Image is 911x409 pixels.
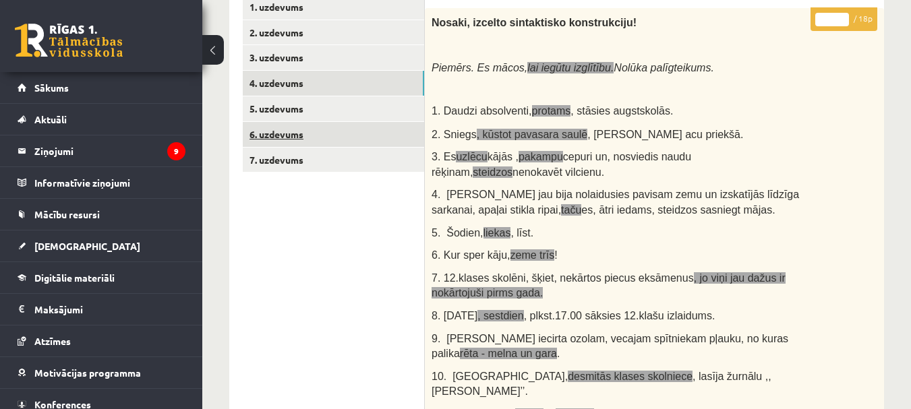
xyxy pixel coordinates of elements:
[34,335,71,347] span: Atzīmes
[477,310,523,321] span: , sestdien
[477,129,588,140] span: , kūstot pavasara saulē
[243,45,424,70] a: 3. uzdevums
[243,122,424,147] a: 6. uzdevums
[18,199,185,230] a: Mācību resursi
[34,208,100,220] span: Mācību resursi
[243,20,424,45] a: 2. uzdevums
[432,129,743,140] span: 2. Sniegs , [PERSON_NAME] acu priekšā.
[18,72,185,103] a: Sākums
[432,189,799,216] span: 4. [PERSON_NAME] jau bija nolaidusies pavisam zemu un izskatījās līdzīga sarkanai, apaļai stikla ...
[456,151,487,162] span: uzlēcu
[561,204,581,216] span: taču
[483,227,511,239] span: liekas
[432,17,637,28] span: Nosaki, izcelto sintaktisko konstrukciju!
[432,333,788,360] span: 9. [PERSON_NAME] iecirta ozolam, vecajam spītniekam pļauku, no kuras palika .
[527,62,614,73] span: lai iegūtu izglītību.
[243,71,424,96] a: 4. uzdevums
[18,294,185,325] a: Maksājumi
[568,371,693,382] span: desmitās klases skolniece
[18,325,185,356] a: Atzīmes
[18,167,185,198] a: Informatīvie ziņojumi
[432,310,715,321] span: 8. [DATE] , plkst.17.00 sāksies 12.klašu izlaidums.
[34,167,185,198] legend: Informatīvie ziņojumi
[167,142,185,160] i: 9
[460,348,557,359] span: rēta - melna un gara
[18,357,185,388] a: Motivācijas programma
[18,135,185,166] a: Ziņojumi9
[432,371,771,398] span: 10. [GEOGRAPHIC_DATA], , lasīja žurnālu ,,[PERSON_NAME]’’.
[243,148,424,172] a: 7. uzdevums
[34,82,69,94] span: Sākums
[18,262,185,293] a: Digitālie materiāli
[18,104,185,135] a: Aktuāli
[15,24,123,57] a: Rīgas 1. Tālmācības vidusskola
[432,105,673,117] span: 1. Daudzi absolventi, , stāsies augstskolās.
[34,113,67,125] span: Aktuāli
[432,272,786,299] span: , jo viņi jau dažus ir nokārtojuši pirms gada.
[811,7,877,31] p: / 18p
[34,135,185,166] legend: Ziņojumi
[18,230,185,261] a: [DEMOGRAPHIC_DATA]
[532,105,571,117] span: protams
[34,240,140,252] span: [DEMOGRAPHIC_DATA]
[432,227,533,239] span: 5. Šodien, , līst.
[34,272,115,284] span: Digitālie materiāli
[432,249,558,261] span: 6. Kur sper kāju, !
[243,96,424,121] a: 5. uzdevums
[34,367,141,379] span: Motivācijas programma
[432,62,714,73] span: Piemērs. Es mācos, Nolūka palīgteikums.
[510,249,555,261] span: zeme trīs
[519,151,563,162] span: pakampu
[432,272,786,299] span: 7. 12.klases skolēni, šķiet, nekārtos piecus eksāmenus
[473,166,512,178] span: steidzos
[34,294,185,325] legend: Maksājumi
[432,151,691,178] span: 3. Es kājās , cepuri un, nosviedis naudu rēķinam, nenokavēt vilcienu.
